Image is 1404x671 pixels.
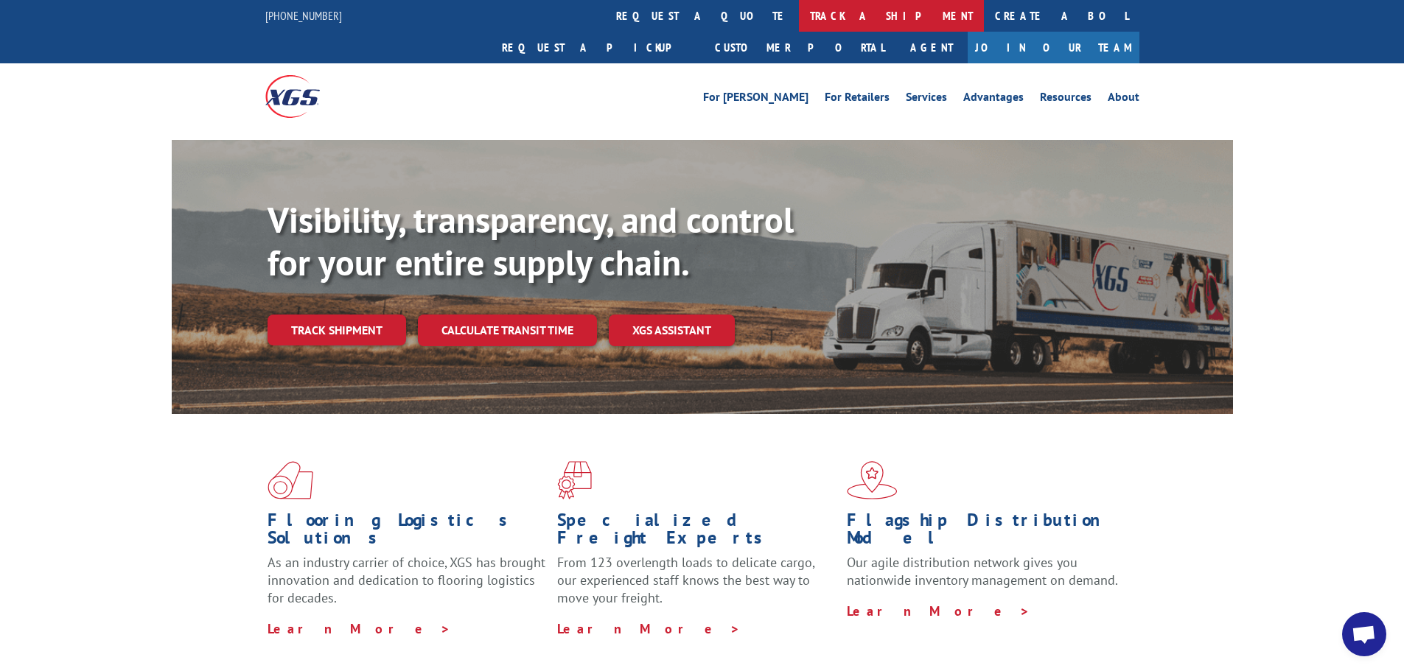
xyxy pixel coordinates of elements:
a: Join Our Team [968,32,1139,63]
a: Learn More > [557,620,741,637]
b: Visibility, transparency, and control for your entire supply chain. [268,197,794,285]
h1: Specialized Freight Experts [557,511,836,554]
a: Request a pickup [491,32,704,63]
p: From 123 overlength loads to delicate cargo, our experienced staff knows the best way to move you... [557,554,836,619]
a: Customer Portal [704,32,895,63]
a: Open chat [1342,612,1386,656]
a: For Retailers [825,91,890,108]
a: For [PERSON_NAME] [703,91,808,108]
a: [PHONE_NUMBER] [265,8,342,23]
a: Agent [895,32,968,63]
h1: Flagship Distribution Model [847,511,1125,554]
a: Calculate transit time [418,315,597,346]
a: Advantages [963,91,1024,108]
a: XGS ASSISTANT [609,315,735,346]
a: Resources [1040,91,1092,108]
h1: Flooring Logistics Solutions [268,511,546,554]
img: xgs-icon-focused-on-flooring-red [557,461,592,499]
span: As an industry carrier of choice, XGS has brought innovation and dedication to flooring logistics... [268,554,545,606]
a: Track shipment [268,315,406,345]
img: xgs-icon-total-supply-chain-intelligence-red [268,461,313,499]
span: Our agile distribution network gives you nationwide inventory management on demand. [847,554,1118,589]
a: Learn More > [268,620,451,637]
a: Services [906,91,947,108]
a: About [1108,91,1139,108]
img: xgs-icon-flagship-distribution-model-red [847,461,898,499]
a: Learn More > [847,603,1030,619]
